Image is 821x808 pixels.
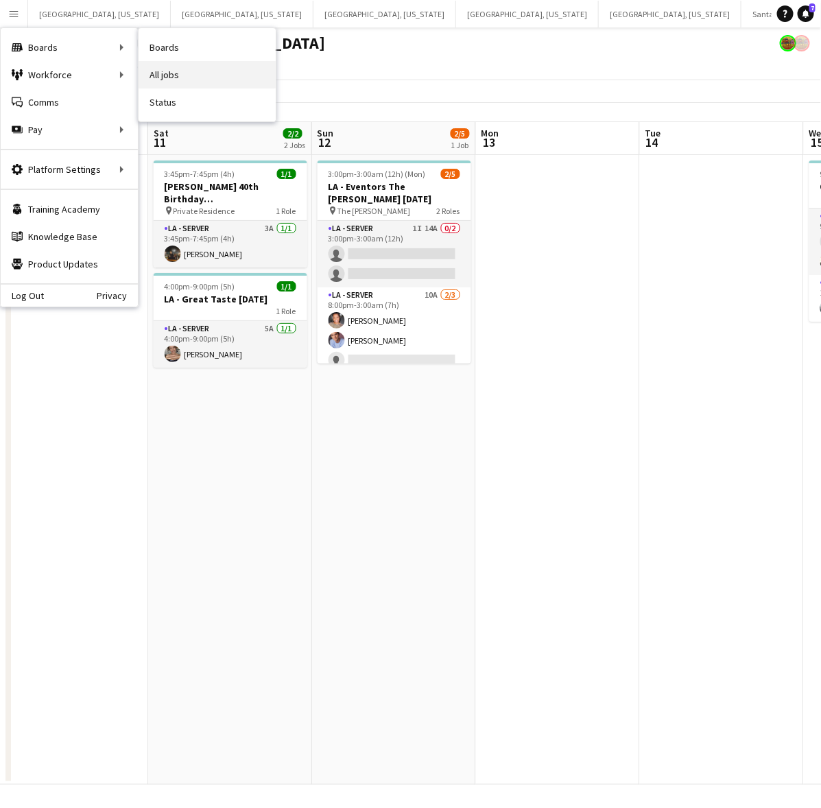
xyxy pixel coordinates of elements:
span: 14 [643,134,661,150]
button: [GEOGRAPHIC_DATA], [US_STATE] [313,1,456,27]
h3: LA - Great Taste [DATE] [154,293,307,305]
span: Sun [318,127,334,139]
div: Platform Settings [1,156,138,183]
app-card-role: LA - Server5A1/14:00pm-9:00pm (5h)[PERSON_NAME] [154,321,307,368]
app-card-role: LA - Server3A1/13:45pm-7:45pm (4h)[PERSON_NAME] [154,221,307,268]
span: 11 [152,134,169,150]
a: 7 [798,5,814,22]
a: Training Academy [1,195,138,223]
span: Sat [154,127,169,139]
span: 2 Roles [437,206,460,216]
a: Privacy [97,290,138,301]
a: Knowledge Base [1,223,138,250]
span: 2/5 [441,169,460,179]
app-card-role: LA - Server10A2/38:00pm-3:00am (7h)[PERSON_NAME][PERSON_NAME] [318,287,471,374]
a: Product Updates [1,250,138,278]
app-card-role: LA - Server1I14A0/23:00pm-3:00am (12h) [318,221,471,287]
h3: LA - Eventors The [PERSON_NAME] [DATE] [318,180,471,205]
span: 1/1 [277,169,296,179]
span: 3:45pm-7:45pm (4h) [165,169,235,179]
span: 4:00pm-9:00pm (5h) [165,281,235,292]
a: Log Out [1,290,44,301]
button: [GEOGRAPHIC_DATA], [US_STATE] [171,1,313,27]
app-job-card: 3:00pm-3:00am (12h) (Mon)2/5LA - Eventors The [PERSON_NAME] [DATE] The [PERSON_NAME]2 RolesLA - S... [318,161,471,364]
span: 1/1 [277,281,296,292]
span: Mon [481,127,499,139]
a: All jobs [139,61,276,88]
span: Private Residence [174,206,235,216]
div: Pay [1,116,138,143]
app-job-card: 3:45pm-7:45pm (4h)1/1[PERSON_NAME] 40th Birthday [DEMOGRAPHIC_DATA] Private Residence1 RoleLA - S... [154,161,307,268]
span: 1 Role [276,306,296,316]
div: Boards [1,34,138,61]
a: Status [139,88,276,116]
app-user-avatar: Rollin Hero [780,35,796,51]
app-job-card: 4:00pm-9:00pm (5h)1/1LA - Great Taste [DATE]1 RoleLA - Server5A1/14:00pm-9:00pm (5h)[PERSON_NAME] [154,273,307,368]
a: Comms [1,88,138,116]
button: [GEOGRAPHIC_DATA], [US_STATE] [28,1,171,27]
span: 2/5 [451,128,470,139]
span: 13 [479,134,499,150]
span: 3:00pm-3:00am (12h) (Mon) [329,169,426,179]
h3: [PERSON_NAME] 40th Birthday [DEMOGRAPHIC_DATA] [154,180,307,205]
div: Workforce [1,61,138,88]
div: 2 Jobs [284,140,305,150]
span: Tue [645,127,661,139]
span: 12 [316,134,334,150]
span: 1 Role [276,206,296,216]
span: The [PERSON_NAME] [337,206,411,216]
button: [GEOGRAPHIC_DATA], [US_STATE] [456,1,599,27]
div: 1 Job [451,140,469,150]
app-user-avatar: Rollin Hero [794,35,810,51]
button: [GEOGRAPHIC_DATA], [US_STATE] [599,1,741,27]
a: Boards [139,34,276,61]
span: 7 [809,3,816,12]
span: 2/2 [283,128,302,139]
